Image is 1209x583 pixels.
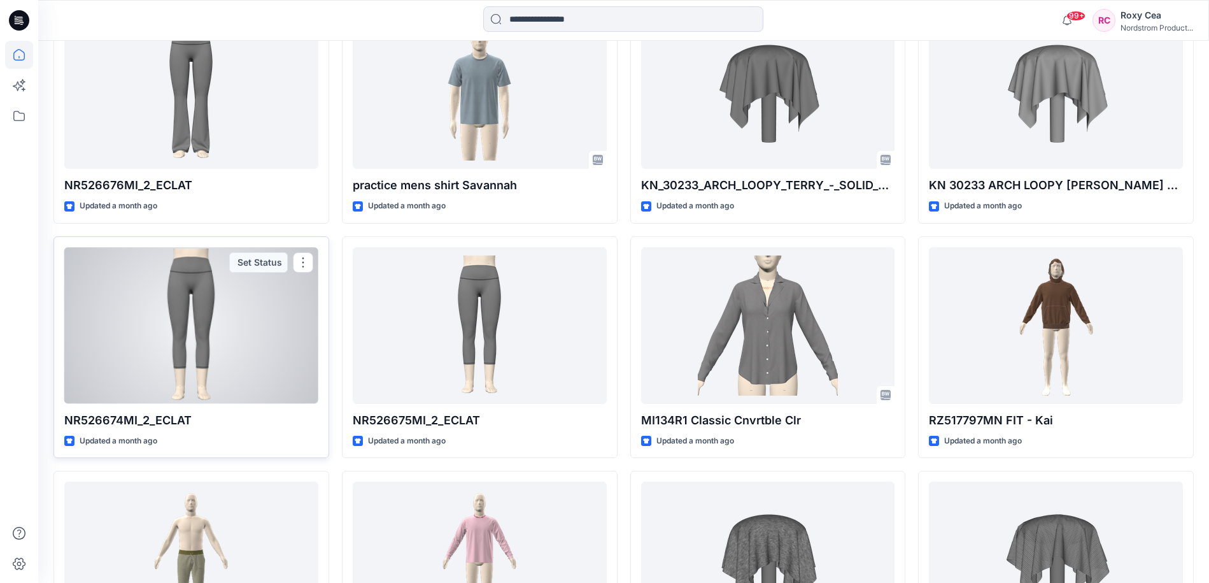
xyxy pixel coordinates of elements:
p: NR526675MI_2_ECLAT [353,412,607,429]
a: NR526675MI_2_ECLAT [353,247,607,404]
p: practice mens shirt Savannah [353,176,607,194]
div: RC [1092,9,1115,32]
p: Updated a month ago [368,199,446,213]
p: KN 30233 ARCH LOOPY [PERSON_NAME] - SOLID_70% Recycled Polyester, 30% Rayon_235gsm_KOR17492-S [929,176,1183,194]
a: MI134R1 Classic Cnvrtble Clr [641,247,895,404]
a: KN 30233 ARCH LOOPY TERRY - SOLID_70% Recycled Polyester, 30% Rayon_235gsm_KOR17492-S [929,13,1183,169]
p: Updated a month ago [80,435,157,448]
p: Updated a month ago [656,199,734,213]
p: Updated a month ago [944,435,1022,448]
p: RZ517797MN FIT - Kai [929,412,1183,429]
div: Nordstrom Product... [1121,23,1193,32]
p: NR526674MI_2_ECLAT [64,412,318,429]
p: NR526676MI_2_ECLAT [64,176,318,194]
p: MI134R1 Classic Cnvrtble Clr [641,412,895,429]
p: Updated a month ago [368,435,446,448]
a: NR526674MI_2_ECLAT [64,247,318,404]
p: Updated a month ago [80,199,157,213]
span: 99+ [1066,11,1085,21]
div: Roxy Cea [1121,8,1193,23]
p: KN_30233_ARCH_LOOPY_TERRY_-_SOLID_70%_Recycled_Polyester,_30%_Rayon_235gsm_KOR17492-S [641,176,895,194]
a: NR526676MI_2_ECLAT [64,13,318,169]
p: Updated a month ago [656,435,734,448]
a: KN_30233_ARCH_LOOPY_TERRY_-_SOLID_70%_Recycled_Polyester,_30%_Rayon_235gsm_KOR17492-S [641,13,895,169]
p: Updated a month ago [944,199,1022,213]
a: practice mens shirt Savannah [353,13,607,169]
a: RZ517797MN FIT - Kai [929,247,1183,404]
